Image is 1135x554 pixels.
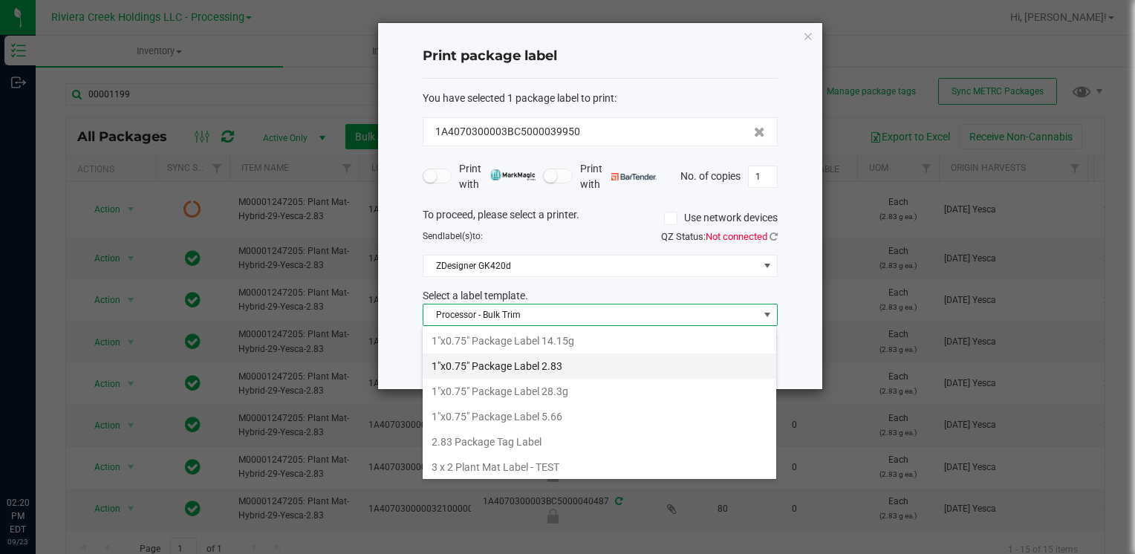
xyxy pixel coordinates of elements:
img: mark_magic_cybra.png [490,169,536,180]
li: 2.83 Package Tag Label [423,429,776,454]
span: Print with [459,161,536,192]
div: To proceed, please select a printer. [412,207,789,229]
div: Select a label template. [412,288,789,304]
h4: Print package label [423,47,778,66]
span: No. of copies [680,169,741,181]
span: You have selected 1 package label to print [423,92,614,104]
span: Send to: [423,231,483,241]
li: 1"x0.75" Package Label 5.66 [423,404,776,429]
div: : [423,91,778,106]
li: 1"x0.75" Package Label 2.83 [423,353,776,379]
span: 1A4070300003BC5000039950 [435,124,580,140]
span: Processor - Bulk Trim [423,304,758,325]
span: QZ Status: [661,231,778,242]
li: 3 x 2 Plant Mat Label - TEST [423,454,776,480]
span: label(s) [443,231,472,241]
li: 1"x0.75" Package Label 28.3g [423,379,776,404]
span: Not connected [706,231,767,242]
li: 1"x0.75" Package Label 14.15g [423,328,776,353]
label: Use network devices [664,210,778,226]
span: ZDesigner GK420d [423,255,758,276]
img: bartender.png [611,173,657,180]
span: Print with [580,161,657,192]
